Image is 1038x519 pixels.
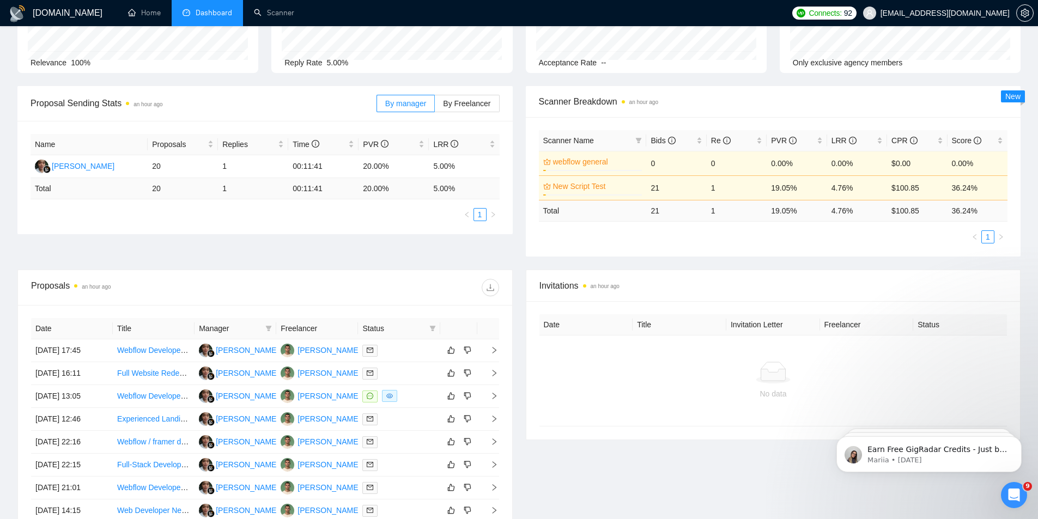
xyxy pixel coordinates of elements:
time: an hour ago [82,284,111,290]
time: an hour ago [133,101,162,107]
td: 36.24 % [948,200,1007,221]
span: right [490,211,496,218]
div: [PERSON_NAME] [216,390,278,402]
img: gigradar-bm.png [207,350,215,357]
button: left [460,208,474,221]
span: dislike [464,506,471,515]
th: Freelancer [276,318,358,339]
img: MS [281,435,294,449]
th: Name [31,134,148,155]
span: dislike [464,437,471,446]
span: info-circle [451,140,458,148]
span: mail [367,507,373,514]
a: Webflow / framer developer [117,437,210,446]
span: dislike [464,483,471,492]
a: Webflow Developer for Mental Health Website [117,483,273,492]
span: By Freelancer [443,99,490,108]
img: gigradar-bm.png [43,166,51,173]
img: JR [199,481,213,494]
span: left [972,234,978,240]
button: dislike [461,344,474,357]
img: MS [281,481,294,494]
th: Title [113,318,195,339]
iframe: Intercom notifications message [820,413,1038,490]
span: mail [367,347,373,353]
a: Full-Stack Development Team Needed (90% Complete Project — Modern Web Technologies) [117,460,433,469]
button: dislike [461,481,474,494]
span: dislike [464,346,471,355]
span: mail [367,461,373,468]
a: MS[PERSON_NAME] [281,437,360,445]
span: right [482,346,498,354]
span: right [482,369,498,377]
img: MS [281,367,294,380]
span: mail [367,484,373,491]
span: filter [427,320,438,337]
a: JR[PERSON_NAME] [199,483,278,491]
a: JR[PERSON_NAME] [199,345,278,354]
td: 5.00 % [429,178,499,199]
td: 20.00 % [359,178,429,199]
div: [PERSON_NAME] [216,504,278,516]
img: JR [199,504,213,517]
td: Experienced Landing Page Designer Needed [113,408,195,431]
div: [PERSON_NAME] [298,413,360,425]
span: dislike [464,392,471,400]
td: Total [31,178,148,199]
li: Next Page [994,230,1007,243]
div: [PERSON_NAME] [298,481,360,493]
td: 19.05 % [767,200,827,221]
span: info-circle [723,137,731,144]
div: [PERSON_NAME] [216,413,278,425]
li: 1 [981,230,994,243]
a: 1 [474,209,486,221]
button: dislike [461,367,474,380]
button: like [445,435,458,448]
td: Total [539,200,647,221]
a: Webflow Developer (CMS/FrontEnd/BackEnd) [117,392,274,400]
span: Relevance [31,58,66,67]
span: like [447,506,455,515]
span: like [447,392,455,400]
span: Manager [199,322,261,334]
img: MS [281,504,294,517]
a: JR[PERSON_NAME] [199,505,278,514]
td: 1 [707,200,767,221]
img: gigradar-bm.png [207,373,215,380]
a: homeHome [128,8,161,17]
th: Manager [195,318,276,339]
img: upwork-logo.png [797,9,805,17]
a: webflow general [553,156,640,168]
th: Title [633,314,726,335]
li: Next Page [487,208,500,221]
td: $0.00 [887,151,947,175]
li: 1 [474,208,487,221]
div: Proposals [31,279,265,296]
button: like [445,504,458,517]
span: By manager [385,99,426,108]
a: searchScanner [254,8,294,17]
span: Only exclusive agency members [793,58,903,67]
img: logo [9,5,26,22]
img: gigradar-bm.png [207,510,215,517]
img: gigradar-bm.png [207,487,215,494]
span: filter [265,325,272,332]
span: like [447,414,455,423]
iframe: Intercom live chat [1001,482,1027,508]
span: 100% [71,58,90,67]
td: [DATE] 17:45 [31,339,113,362]
img: JR [199,389,213,403]
img: MS [281,458,294,472]
th: Replies [218,134,288,155]
span: -- [601,58,606,67]
li: Previous Page [460,208,474,221]
button: like [445,458,458,471]
span: Connects: [809,7,841,19]
button: like [445,412,458,425]
th: Invitation Letter [726,314,820,335]
span: Replies [222,138,276,150]
span: mail [367,370,373,376]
